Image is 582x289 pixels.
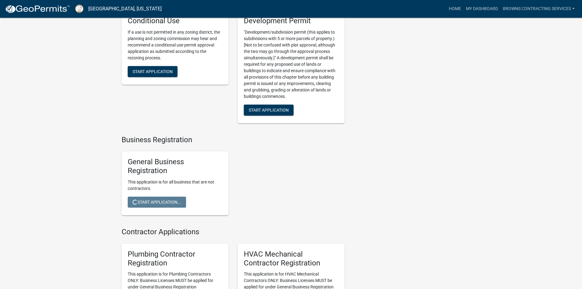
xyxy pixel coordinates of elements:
img: Putnam County, Georgia [75,5,83,13]
button: Start Application [128,66,178,77]
p: If a use is not permitted in any zoning district, the planning and zoning commission may hear and... [128,29,222,61]
a: My Dashboard [463,3,500,15]
h5: Plumbing Contractor Registration [128,250,222,268]
h5: Development Permit [244,17,339,25]
span: Start Application [249,107,289,112]
a: Home [446,3,463,15]
h5: Conditional Use [128,17,222,25]
span: Start Application [133,69,173,74]
button: Start Application... [128,197,186,208]
a: browns contracting services [500,3,577,15]
h4: Business Registration [122,135,345,144]
a: [GEOGRAPHIC_DATA], [US_STATE] [88,4,162,14]
h4: Contractor Applications [122,228,345,236]
button: Start Application [244,105,294,116]
h5: General Business Registration [128,157,222,175]
span: Start Application... [133,200,181,205]
p: This application is for all business that are not contractors. [128,179,222,192]
h5: HVAC Mechanical Contractor Registration [244,250,339,268]
p: "Development/subdivision permit (this applies to subdivisions with 5 or more parcels of property.... [244,29,339,100]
